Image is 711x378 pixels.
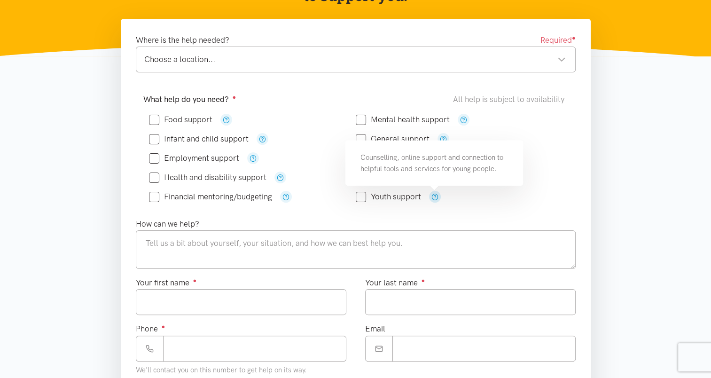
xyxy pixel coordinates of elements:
sup: ● [233,94,236,101]
label: Financial mentoring/budgeting [149,193,272,201]
label: Email [365,323,385,335]
sup: ● [422,277,425,284]
label: Phone [136,323,165,335]
label: Health and disability support [149,173,266,181]
label: Your last name [365,276,425,289]
sup: ● [162,323,165,330]
label: Employment support [149,154,239,162]
label: What help do you need? [143,93,236,106]
div: Choose a location... [144,53,566,66]
label: Youth support [356,193,421,201]
div: All help is subject to availability [453,93,568,106]
small: We'll contact you on this number to get help on its way. [136,366,307,374]
sup: ● [193,277,197,284]
label: Mental health support [356,116,450,124]
input: Email [392,336,576,362]
label: Food support [149,116,212,124]
input: Phone number [163,336,346,362]
label: Your first name [136,276,197,289]
span: Required [540,34,576,47]
div: Counselling, online support and connection to helpful tools and services for young people. [345,141,523,186]
label: How can we help? [136,218,199,230]
sup: ● [572,34,576,41]
label: Infant and child support [149,135,249,143]
label: Where is the help needed? [136,34,229,47]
